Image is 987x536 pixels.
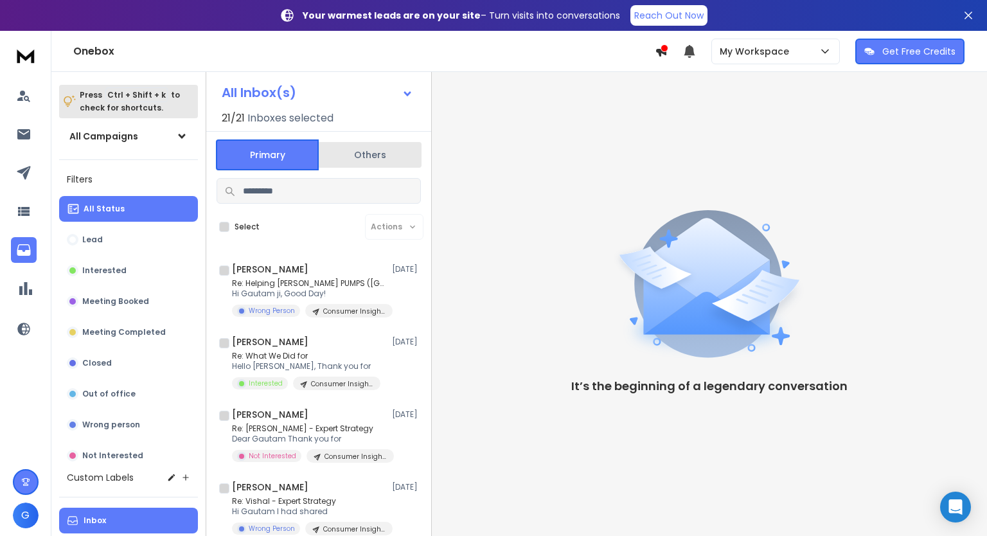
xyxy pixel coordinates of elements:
[82,235,103,245] p: Lead
[13,44,39,67] img: logo
[323,307,385,316] p: Consumer Insights & Research 20250627
[323,524,385,534] p: Consumer Insights & Research 20250627
[392,337,421,347] p: [DATE]
[249,306,295,316] p: Wrong Person
[940,492,971,523] div: Open Intercom Messenger
[59,350,198,376] button: Closed
[211,80,423,105] button: All Inbox(s)
[59,258,198,283] button: Interested
[69,130,138,143] h1: All Campaigns
[59,381,198,407] button: Out of office
[13,503,39,528] button: G
[59,170,198,188] h3: Filters
[855,39,965,64] button: Get Free Credits
[325,452,386,461] p: Consumer Insights & Research 20250627
[882,45,956,58] p: Get Free Credits
[59,289,198,314] button: Meeting Booked
[232,289,386,299] p: Hi Gautam ji, Good Day!
[232,408,308,421] h1: [PERSON_NAME]
[249,451,296,461] p: Not Interested
[247,111,333,126] h3: Inboxes selected
[73,44,655,59] h1: Onebox
[392,264,421,274] p: [DATE]
[232,424,386,434] p: Re: [PERSON_NAME] - Expert Strategy
[67,471,134,484] h3: Custom Labels
[311,379,373,389] p: Consumer Insights & Research 20250627
[249,524,295,533] p: Wrong Person
[222,86,296,99] h1: All Inbox(s)
[82,265,127,276] p: Interested
[84,204,125,214] p: All Status
[319,141,422,169] button: Others
[232,434,386,444] p: Dear Gautam Thank you for
[571,377,848,395] p: It’s the beginning of a legendary conversation
[630,5,707,26] a: Reach Out Now
[232,335,308,348] h1: [PERSON_NAME]
[82,296,149,307] p: Meeting Booked
[82,327,166,337] p: Meeting Completed
[249,379,283,388] p: Interested
[59,443,198,469] button: Not Interested
[222,111,245,126] span: 21 / 21
[59,412,198,438] button: Wrong person
[82,389,136,399] p: Out of office
[82,420,140,430] p: Wrong person
[232,361,380,371] p: Hello [PERSON_NAME], Thank you for
[82,451,143,461] p: Not Interested
[392,409,421,420] p: [DATE]
[303,9,481,22] strong: Your warmest leads are on your site
[216,139,319,170] button: Primary
[232,481,308,494] h1: [PERSON_NAME]
[232,263,308,276] h1: [PERSON_NAME]
[82,358,112,368] p: Closed
[80,89,180,114] p: Press to check for shortcuts.
[232,351,380,361] p: Re: What We Did for
[59,227,198,253] button: Lead
[84,515,106,526] p: Inbox
[232,496,386,506] p: Re: Vishal - Expert Strategy
[392,482,421,492] p: [DATE]
[59,196,198,222] button: All Status
[303,9,620,22] p: – Turn visits into conversations
[232,506,386,517] p: Hi Gautam I had shared
[59,319,198,345] button: Meeting Completed
[235,222,260,232] label: Select
[105,87,168,102] span: Ctrl + Shift + k
[59,123,198,149] button: All Campaigns
[59,508,198,533] button: Inbox
[720,45,794,58] p: My Workspace
[634,9,704,22] p: Reach Out Now
[232,278,386,289] p: Re: Helping [PERSON_NAME] PUMPS ([GEOGRAPHIC_DATA])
